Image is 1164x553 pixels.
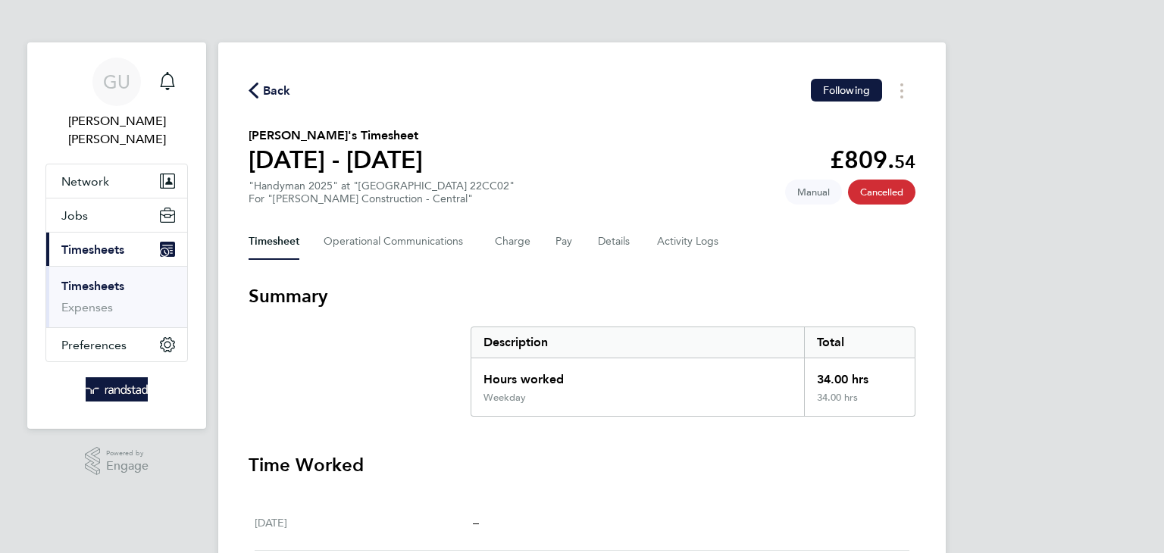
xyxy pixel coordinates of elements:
div: Timesheets [46,266,187,327]
button: Timesheets Menu [888,79,915,102]
button: Charge [495,223,531,260]
button: Network [46,164,187,198]
button: Details [598,223,633,260]
span: This timesheet was manually created. [785,180,842,205]
a: Powered byEngage [85,447,149,476]
span: GU [103,72,130,92]
h2: [PERSON_NAME]'s Timesheet [249,127,423,145]
app-decimal: £809. [830,145,915,174]
button: Pay [555,223,574,260]
span: Timesheets [61,242,124,257]
span: – [473,515,479,530]
button: Preferences [46,328,187,361]
button: Operational Communications [324,223,471,260]
button: Timesheet [249,223,299,260]
div: 34.00 hrs [804,392,915,416]
div: "Handyman 2025" at "[GEOGRAPHIC_DATA] 22CC02" [249,180,515,205]
nav: Main navigation [27,42,206,429]
a: Expenses [61,300,113,314]
span: Powered by [106,447,149,460]
div: Hours worked [471,358,804,392]
div: [DATE] [255,514,473,532]
span: Preferences [61,338,127,352]
span: Network [61,174,109,189]
div: Summary [471,326,915,417]
span: Jobs [61,208,88,223]
img: randstad-logo-retina.png [86,377,149,401]
div: 34.00 hrs [804,358,915,392]
div: Description [471,327,804,358]
button: Following [811,79,882,102]
button: Back [249,81,291,100]
h3: Summary [249,284,915,308]
span: Georgina Ulysses [45,112,188,148]
a: Go to home page [45,377,188,401]
h3: Time Worked [249,453,915,477]
h1: [DATE] - [DATE] [249,145,423,175]
button: Activity Logs [657,223,721,260]
a: Timesheets [61,279,124,293]
span: This timesheet has been cancelled. [848,180,915,205]
a: GU[PERSON_NAME] [PERSON_NAME] [45,58,188,148]
div: For "[PERSON_NAME] Construction - Central" [249,192,515,205]
button: Timesheets [46,233,187,266]
span: Engage [106,460,149,473]
div: Total [804,327,915,358]
div: Weekday [483,392,526,404]
span: 54 [894,151,915,173]
span: Following [823,83,870,97]
button: Jobs [46,198,187,232]
span: Back [263,82,291,100]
